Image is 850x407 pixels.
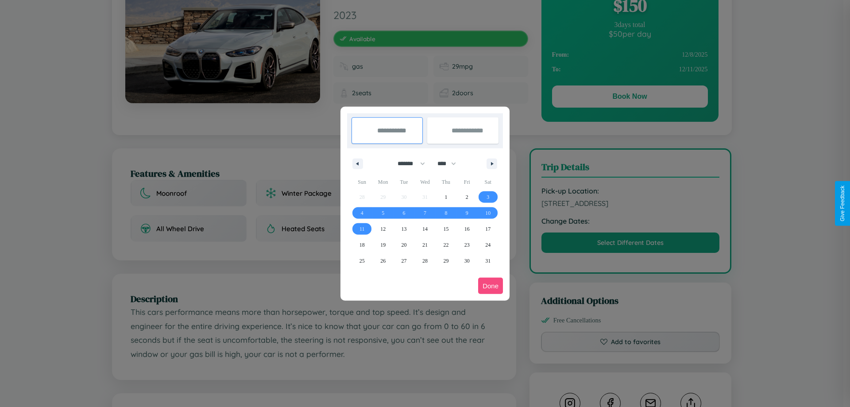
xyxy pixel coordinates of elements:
button: 17 [478,221,498,237]
span: 23 [464,237,470,253]
button: 31 [478,253,498,269]
span: 25 [359,253,365,269]
span: 26 [380,253,386,269]
span: 6 [403,205,406,221]
span: 31 [485,253,491,269]
div: Give Feedback [839,186,846,221]
button: 18 [352,237,372,253]
button: 10 [478,205,498,221]
span: 2 [466,189,468,205]
button: 9 [456,205,477,221]
button: 3 [478,189,498,205]
button: 1 [436,189,456,205]
button: 4 [352,205,372,221]
span: 30 [464,253,470,269]
button: 30 [456,253,477,269]
button: 22 [436,237,456,253]
button: 20 [394,237,414,253]
span: 21 [422,237,428,253]
span: 3 [487,189,489,205]
span: 16 [464,221,470,237]
span: 22 [443,237,448,253]
span: 12 [380,221,386,237]
span: 4 [361,205,363,221]
span: Fri [456,175,477,189]
span: 7 [424,205,426,221]
button: 19 [372,237,393,253]
span: 18 [359,237,365,253]
span: 29 [443,253,448,269]
span: 17 [485,221,491,237]
span: 9 [466,205,468,221]
span: 20 [402,237,407,253]
span: 14 [422,221,428,237]
span: 13 [402,221,407,237]
button: 26 [372,253,393,269]
button: 23 [456,237,477,253]
span: 11 [359,221,365,237]
button: Done [478,278,503,294]
button: 12 [372,221,393,237]
span: 27 [402,253,407,269]
span: 5 [382,205,384,221]
span: 28 [422,253,428,269]
span: 8 [444,205,447,221]
button: 2 [456,189,477,205]
span: Wed [414,175,435,189]
button: 16 [456,221,477,237]
button: 6 [394,205,414,221]
button: 24 [478,237,498,253]
span: Thu [436,175,456,189]
button: 15 [436,221,456,237]
button: 7 [414,205,435,221]
button: 8 [436,205,456,221]
button: 29 [436,253,456,269]
span: 10 [485,205,491,221]
span: Sat [478,175,498,189]
button: 13 [394,221,414,237]
button: 27 [394,253,414,269]
span: Mon [372,175,393,189]
span: Tue [394,175,414,189]
span: 1 [444,189,447,205]
button: 5 [372,205,393,221]
button: 25 [352,253,372,269]
span: 24 [485,237,491,253]
button: 21 [414,237,435,253]
span: Sun [352,175,372,189]
button: 11 [352,221,372,237]
button: 14 [414,221,435,237]
span: 19 [380,237,386,253]
span: 15 [443,221,448,237]
button: 28 [414,253,435,269]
